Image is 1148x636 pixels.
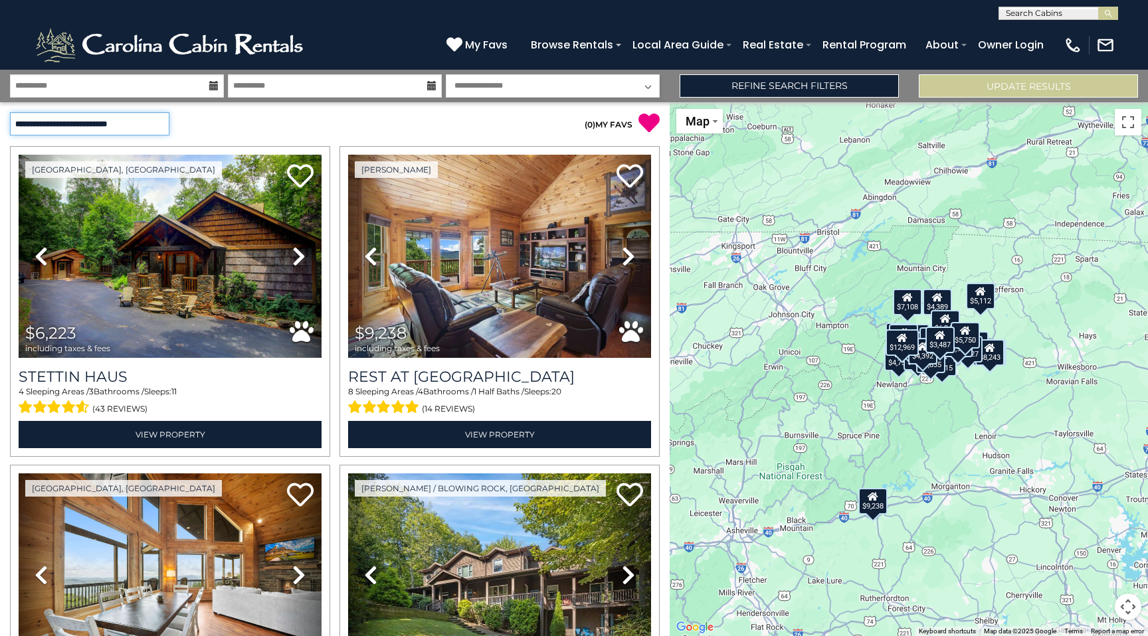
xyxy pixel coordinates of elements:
a: Open this area in Google Maps (opens a new window) [673,619,717,636]
div: $4,737 [884,345,913,371]
span: 1 Half Baths / [474,386,524,396]
span: 8 [348,386,353,396]
div: $4,392 [908,338,937,364]
a: Add to favorites [617,163,643,191]
a: Rental Program [816,33,913,56]
a: [PERSON_NAME] [355,161,438,178]
span: 20 [551,386,561,396]
span: including taxes & fees [355,344,440,353]
span: (43 reviews) [92,400,147,418]
div: $3,487 [925,327,955,353]
a: My Favs [446,37,511,54]
a: Browse Rentals [524,33,620,56]
span: Map [686,114,710,128]
a: Add to favorites [287,481,314,510]
div: $3,388 [904,344,933,370]
span: $6,223 [25,323,76,343]
a: (0)MY FAVS [585,119,632,129]
a: [GEOGRAPHIC_DATA], [GEOGRAPHIC_DATA] [25,161,222,178]
a: Rest at [GEOGRAPHIC_DATA] [348,368,651,386]
div: $8,243 [975,339,1004,366]
a: Add to favorites [287,163,314,191]
img: phone-regular-white.png [1064,36,1082,54]
span: My Favs [465,37,508,53]
span: (14 reviews) [422,400,475,418]
a: About [919,33,965,56]
a: Refine Search Filters [680,74,899,98]
div: Sleeping Areas / Bathrooms / Sleeps: [19,386,322,418]
div: $6,341 [931,310,960,337]
div: $6,223 [889,324,918,351]
span: 3 [89,386,94,396]
div: $7,108 [893,289,922,315]
div: $5,750 [951,322,980,349]
a: [GEOGRAPHIC_DATA], [GEOGRAPHIC_DATA] [25,480,222,497]
div: $9,238 [858,488,888,515]
a: [PERSON_NAME] / Blowing Rock, [GEOGRAPHIC_DATA] [355,480,606,497]
a: View Property [348,421,651,448]
span: 0 [587,119,593,129]
span: 4 [418,386,423,396]
a: Stettin Haus [19,368,322,386]
a: Real Estate [736,33,810,56]
button: Keyboard shortcuts [919,627,976,636]
a: Report a map error [1091,627,1144,635]
a: Add to favorites [617,481,643,510]
div: $12,969 [886,329,919,356]
img: White-1-2.png [33,25,309,65]
a: View Property [19,421,322,448]
img: mail-regular-white.png [1096,36,1115,54]
a: Owner Login [971,33,1050,56]
button: Change map style [676,109,723,133]
div: $5,112 [966,283,995,309]
div: $5,791 [886,323,915,349]
button: Map camera controls [1115,594,1141,620]
img: thumbnail_164747674.jpeg [348,155,651,358]
span: 11 [171,386,177,396]
img: Google [673,619,717,636]
span: ( ) [585,119,595,129]
span: Map data ©2025 Google [984,627,1056,635]
h3: Rest at Mountain Crest [348,368,651,386]
a: Local Area Guide [626,33,730,56]
img: thumbnail_163263081.jpeg [19,155,322,358]
span: 4 [19,386,24,396]
span: $9,238 [355,323,407,343]
span: including taxes & fees [25,344,110,353]
a: Terms (opens in new tab) [1064,627,1083,635]
button: Update Results [919,74,1138,98]
button: Toggle fullscreen view [1115,109,1141,135]
div: $4,389 [923,289,952,315]
div: Sleeping Areas / Bathrooms / Sleeps: [348,386,651,418]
